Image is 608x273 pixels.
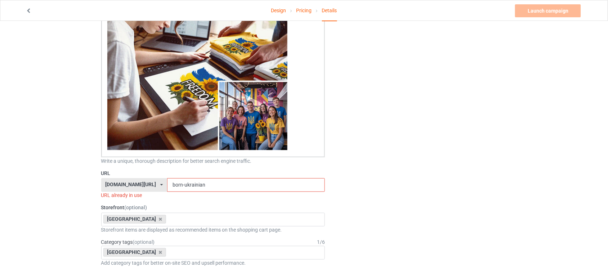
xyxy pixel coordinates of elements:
[103,215,166,224] div: [GEOGRAPHIC_DATA]
[317,239,325,246] div: 1 / 6
[271,0,286,21] a: Design
[296,0,312,21] a: Pricing
[101,204,325,211] label: Storefront
[101,260,325,267] div: Add category tags for better on-site SEO and upsell performance.
[101,239,155,246] label: Category tags
[125,205,147,211] span: (optional)
[105,182,156,187] div: [DOMAIN_NAME][URL]
[101,192,325,199] div: URL already in use
[133,240,155,245] span: (optional)
[101,157,325,165] div: Write a unique, thorough description for better search engine traffic.
[103,248,166,257] div: [GEOGRAPHIC_DATA]
[322,0,337,21] div: Details
[101,170,325,177] label: URL
[101,227,325,234] div: Storefront items are displayed as recommended items on the shopping cart page.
